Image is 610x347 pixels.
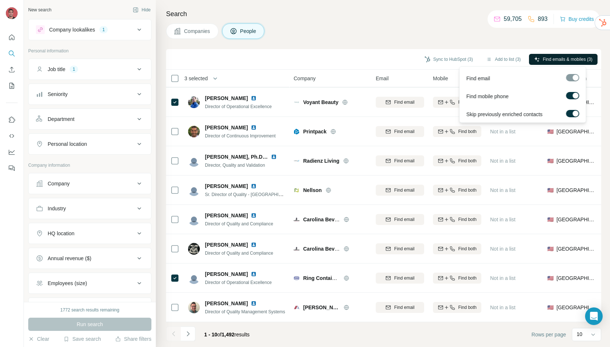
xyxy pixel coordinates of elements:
[294,158,300,164] img: Logo of Radienz Living
[490,129,515,134] span: Not in a list
[433,214,481,225] button: Find both
[376,302,424,313] button: Find email
[532,331,566,338] span: Rows per page
[419,54,478,65] button: Sync to HubSpot (3)
[394,99,414,106] span: Find email
[547,245,554,252] span: 🇺🇸
[217,332,222,337] span: of
[433,155,481,166] button: Find both
[188,243,200,255] img: Avatar
[458,158,477,164] span: Find both
[28,335,49,343] button: Clear
[481,54,526,65] button: Add to list (3)
[48,280,87,287] div: Employees (size)
[560,14,594,24] button: Buy credits
[376,214,424,225] button: Find email
[204,332,250,337] span: results
[29,299,151,317] button: Technologies
[166,9,601,19] h4: Search
[577,331,583,338] p: 10
[48,205,66,212] div: Industry
[376,97,424,108] button: Find email
[303,275,374,281] span: Ring Container Technologies
[48,180,70,187] div: Company
[99,26,108,33] div: 1
[188,126,200,137] img: Avatar
[294,129,300,134] img: Logo of Printpack
[181,326,195,341] button: Navigate to next page
[556,216,596,223] span: [GEOGRAPHIC_DATA]
[48,115,74,123] div: Department
[251,300,257,306] img: LinkedIn logo
[240,27,257,35] span: People
[205,95,248,102] span: [PERSON_NAME]
[376,155,424,166] button: Find email
[188,302,200,313] img: Avatar
[205,133,276,139] span: Director of Continuous Improvement
[466,75,490,82] span: Find email
[63,335,101,343] button: Save search
[28,162,151,169] p: Company information
[547,128,554,135] span: 🇺🇸
[205,191,297,197] span: Sr. Director of Quality - [GEOGRAPHIC_DATA]
[29,60,151,78] button: Job title1
[433,97,481,108] button: Find both
[294,217,300,222] img: Logo of Carolina Beverage Group
[205,163,265,168] span: Director, Quality and Validation
[29,21,151,38] button: Company lookalikes1
[458,187,477,193] span: Find both
[6,79,18,92] button: My lists
[294,275,300,281] img: Logo of Ring Container Technologies
[458,304,477,311] span: Find both
[294,246,300,252] img: Logo of Carolina Beverage Group
[205,154,309,160] span: [PERSON_NAME], Ph.D, [DOMAIN_NAME].
[115,335,151,343] button: Share filters
[6,47,18,60] button: Search
[303,157,339,165] span: Radienz Living
[205,221,273,226] span: Director of Quality and Compliance
[394,158,414,164] span: Find email
[547,216,554,223] span: 🇺🇸
[394,128,414,135] span: Find email
[205,309,285,314] span: Director of Quality Management Systems
[490,158,515,164] span: Not in a list
[303,217,365,222] span: Carolina Beverage Group
[394,216,414,223] span: Find email
[6,7,18,19] img: Avatar
[205,241,248,248] span: [PERSON_NAME]
[29,250,151,267] button: Annual revenue ($)
[547,274,554,282] span: 🇺🇸
[394,304,414,311] span: Find email
[60,307,120,313] div: 1772 search results remaining
[28,7,51,13] div: New search
[466,93,508,100] span: Find mobile phone
[222,332,235,337] span: 1,492
[556,304,596,311] span: [GEOGRAPHIC_DATA]
[48,230,74,237] div: HQ location
[490,275,515,281] span: Not in a list
[205,182,248,190] span: [PERSON_NAME]
[294,304,300,310] img: Logo of AmeriCo Group
[48,140,87,148] div: Personal location
[6,162,18,175] button: Feedback
[29,274,151,292] button: Employees (size)
[205,251,273,256] span: Director of Quality and Compliance
[490,217,515,222] span: Not in a list
[556,274,596,282] span: [GEOGRAPHIC_DATA]
[376,273,424,284] button: Find email
[556,245,596,252] span: [GEOGRAPHIC_DATA]
[6,145,18,159] button: Dashboard
[490,304,515,310] span: Not in a list
[458,99,477,106] span: Find both
[251,242,257,248] img: LinkedIn logo
[184,75,208,82] span: 3 selected
[529,54,598,65] button: Find emails & mobiles (3)
[433,302,481,313] button: Find both
[184,27,211,35] span: Companies
[458,275,477,281] span: Find both
[48,66,65,73] div: Job title
[70,66,78,73] div: 1
[49,26,95,33] div: Company lookalikes
[547,157,554,165] span: 🇺🇸
[6,113,18,126] button: Use Surfe on LinkedIn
